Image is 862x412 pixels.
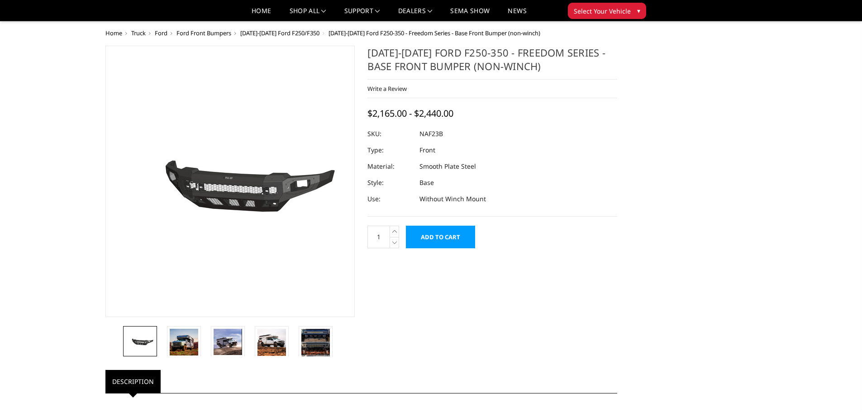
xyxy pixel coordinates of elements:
[240,29,319,37] a: [DATE]-[DATE] Ford F250/F350
[419,142,435,158] dd: Front
[419,126,443,142] dd: NAF23B
[508,8,526,21] a: News
[367,142,413,158] dt: Type:
[301,329,330,368] img: Multiple lighting options
[367,85,407,93] a: Write a Review
[419,158,476,175] dd: Smooth Plate Steel
[574,6,631,16] span: Select Your Vehicle
[126,335,154,348] img: 2023-2025 Ford F250-350 - Freedom Series - Base Front Bumper (non-winch)
[637,6,640,15] span: ▾
[568,3,646,19] button: Select Your Vehicle
[155,29,167,37] a: Ford
[367,175,413,191] dt: Style:
[290,8,326,21] a: shop all
[367,158,413,175] dt: Material:
[176,29,231,37] a: Ford Front Bumpers
[419,175,434,191] dd: Base
[105,46,355,317] a: 2023-2025 Ford F250-350 - Freedom Series - Base Front Bumper (non-winch)
[367,107,453,119] span: $2,165.00 - $2,440.00
[367,191,413,207] dt: Use:
[214,329,242,355] img: 2023-2025 Ford F250-350 - Freedom Series - Base Front Bumper (non-winch)
[344,8,380,21] a: Support
[450,8,490,21] a: SEMA Show
[398,8,433,21] a: Dealers
[105,29,122,37] a: Home
[329,29,540,37] span: [DATE]-[DATE] Ford F250-350 - Freedom Series - Base Front Bumper (non-winch)
[117,128,343,234] img: 2023-2025 Ford F250-350 - Freedom Series - Base Front Bumper (non-winch)
[170,329,198,355] img: 2023-2025 Ford F250-350 - Freedom Series - Base Front Bumper (non-winch)
[105,370,161,393] a: Description
[419,191,486,207] dd: Without Winch Mount
[131,29,146,37] a: Truck
[252,8,271,21] a: Home
[406,226,475,248] input: Add to Cart
[367,126,413,142] dt: SKU:
[367,46,617,80] h1: [DATE]-[DATE] Ford F250-350 - Freedom Series - Base Front Bumper (non-winch)
[257,329,286,356] img: 2023-2025 Ford F250-350 - Freedom Series - Base Front Bumper (non-winch)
